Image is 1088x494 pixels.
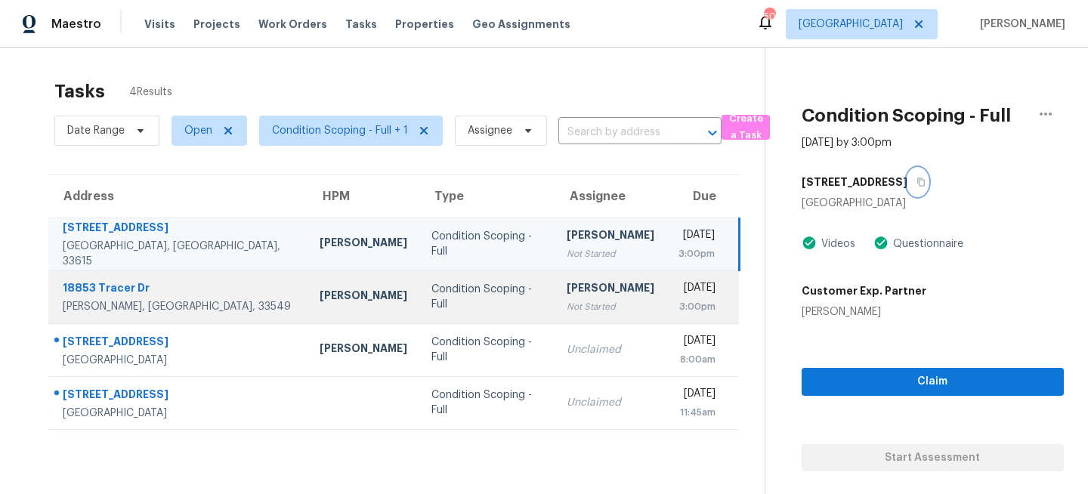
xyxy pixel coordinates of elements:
[63,299,295,314] div: [PERSON_NAME], [GEOGRAPHIC_DATA], 33549
[308,175,419,218] th: HPM
[666,175,740,218] th: Due
[67,123,125,138] span: Date Range
[431,335,542,365] div: Condition Scoping - Full
[193,17,240,32] span: Projects
[258,17,327,32] span: Work Orders
[799,17,903,32] span: [GEOGRAPHIC_DATA]
[764,9,774,24] div: 50
[907,168,928,196] button: Copy Address
[63,220,295,239] div: [STREET_ADDRESS]
[63,387,295,406] div: [STREET_ADDRESS]
[63,239,295,269] div: [GEOGRAPHIC_DATA], [GEOGRAPHIC_DATA], 33615
[817,236,855,252] div: Videos
[129,85,172,100] span: 4 Results
[729,110,762,145] span: Create a Task
[431,387,542,418] div: Condition Scoping - Full
[722,115,770,140] button: Create a Task
[802,174,907,190] h5: [STREET_ADDRESS]
[802,196,1064,211] div: [GEOGRAPHIC_DATA]
[802,135,892,150] div: [DATE] by 3:00pm
[51,17,101,32] span: Maestro
[419,175,555,218] th: Type
[873,235,889,251] img: Artifact Present Icon
[678,386,716,405] div: [DATE]
[431,282,542,312] div: Condition Scoping - Full
[567,246,654,261] div: Not Started
[678,299,716,314] div: 3:00pm
[802,304,926,320] div: [PERSON_NAME]
[802,108,1011,123] h2: Condition Scoping - Full
[272,123,408,138] span: Condition Scoping - Full + 1
[567,395,654,410] div: Unclaimed
[889,236,963,252] div: Questionnaire
[678,227,715,246] div: [DATE]
[678,280,716,299] div: [DATE]
[63,280,295,299] div: 18853 Tracer Dr
[678,333,716,352] div: [DATE]
[558,121,679,144] input: Search by address
[472,17,570,32] span: Geo Assignments
[144,17,175,32] span: Visits
[814,372,1052,391] span: Claim
[395,17,454,32] span: Properties
[802,283,926,298] h5: Customer Exp. Partner
[320,341,407,360] div: [PERSON_NAME]
[974,17,1065,32] span: [PERSON_NAME]
[54,84,105,99] h2: Tasks
[63,353,295,368] div: [GEOGRAPHIC_DATA]
[468,123,512,138] span: Assignee
[567,227,654,246] div: [PERSON_NAME]
[802,368,1064,396] button: Claim
[678,352,716,367] div: 8:00am
[678,405,716,420] div: 11:45am
[63,334,295,353] div: [STREET_ADDRESS]
[320,288,407,307] div: [PERSON_NAME]
[345,19,377,29] span: Tasks
[678,246,715,261] div: 3:00pm
[184,123,212,138] span: Open
[567,299,654,314] div: Not Started
[320,235,407,254] div: [PERSON_NAME]
[48,175,308,218] th: Address
[567,280,654,299] div: [PERSON_NAME]
[802,235,817,251] img: Artifact Present Icon
[702,122,723,144] button: Open
[63,406,295,421] div: [GEOGRAPHIC_DATA]
[555,175,666,218] th: Assignee
[567,342,654,357] div: Unclaimed
[431,229,542,259] div: Condition Scoping - Full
